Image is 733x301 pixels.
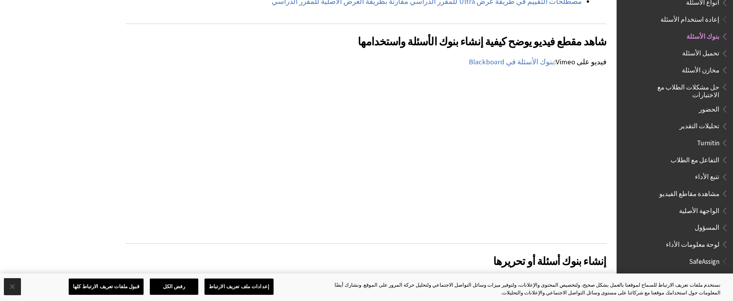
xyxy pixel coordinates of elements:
[695,170,719,181] span: تتبع الأداء
[679,204,719,215] span: الواجهة الأصلية
[469,57,554,66] span: بنوك الأسئلة في Blackboard
[686,30,719,40] span: بنوك الأسئلة
[660,13,719,23] span: إعادة استخدام الأسئلة
[689,255,719,265] span: SafeAssign
[330,281,721,296] div: نستخدم ملفات تعريف الارتباط للسماح لموقعنا بالعمل بشكل صحيح، ولتخصيص المحتوى والإعلانات، ولتوفير ...
[150,279,198,295] button: رفض الكل
[679,120,719,130] span: تحليلات التقدير
[125,243,607,269] h2: إنشاء بنوك أسئلة أو تحريرها
[659,187,719,198] span: مشاهدة مقاطع الفيديو
[697,136,719,147] span: Turnitin
[682,64,719,74] span: مخازن الأسئلة
[554,57,607,66] span: فيديو على Vimeo:
[699,103,719,113] span: الحضور
[641,81,719,99] span: حل مشكلات الطلاب مع الاختبارات
[671,153,719,164] span: التفاعل مع الطلاب
[125,24,607,50] h2: شاهد مقطع فيديو يوضح كيفية إنشاء بنوك الأسئلة واستخدامها
[682,47,719,57] span: تحميل الأسئلة
[469,57,554,67] a: بنوك الأسئلة في Blackboard
[204,279,274,295] button: إعدادات ملف تعريف الارتباط
[700,272,719,282] span: الطالب
[4,278,21,295] button: إغلاق
[69,279,144,295] button: قبول ملفات تعريف الارتباط كلها
[695,221,719,232] span: المسؤول
[666,238,719,248] span: لوحة معلومات الأداء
